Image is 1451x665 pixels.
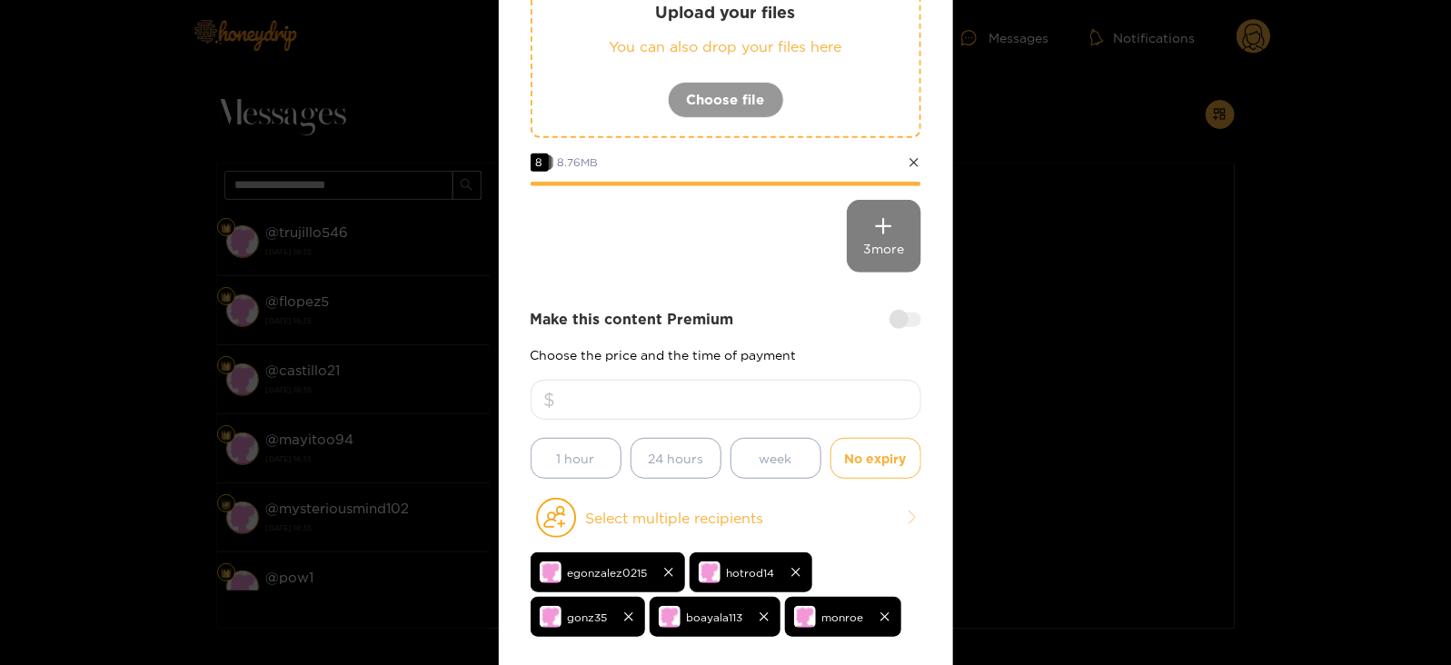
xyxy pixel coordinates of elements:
[531,438,621,479] button: 1 hour
[830,438,921,479] button: No expiry
[730,438,821,479] button: week
[687,607,743,628] span: boayala113
[569,2,883,23] p: Upload your files
[540,561,562,583] img: no-avatar.png
[845,448,907,469] span: No expiry
[631,438,721,479] button: 24 hours
[760,448,792,469] span: week
[557,448,595,469] span: 1 hour
[727,562,775,583] span: hotrod14
[569,36,883,57] p: You can also drop your files here
[531,154,549,172] span: 8
[847,200,921,273] div: 3 more
[531,497,921,539] button: Select multiple recipients
[558,156,599,168] span: 8.76 MB
[531,309,734,330] strong: Make this content Premium
[568,607,608,628] span: gonz35
[668,82,784,118] button: Choose file
[540,606,562,628] img: no-avatar.png
[794,606,816,628] img: no-avatar.png
[699,561,721,583] img: no-avatar.png
[648,448,703,469] span: 24 hours
[568,562,648,583] span: egonzalez0215
[822,607,864,628] span: monroe
[659,606,681,628] img: no-avatar.png
[531,348,921,362] p: Choose the price and the time of payment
